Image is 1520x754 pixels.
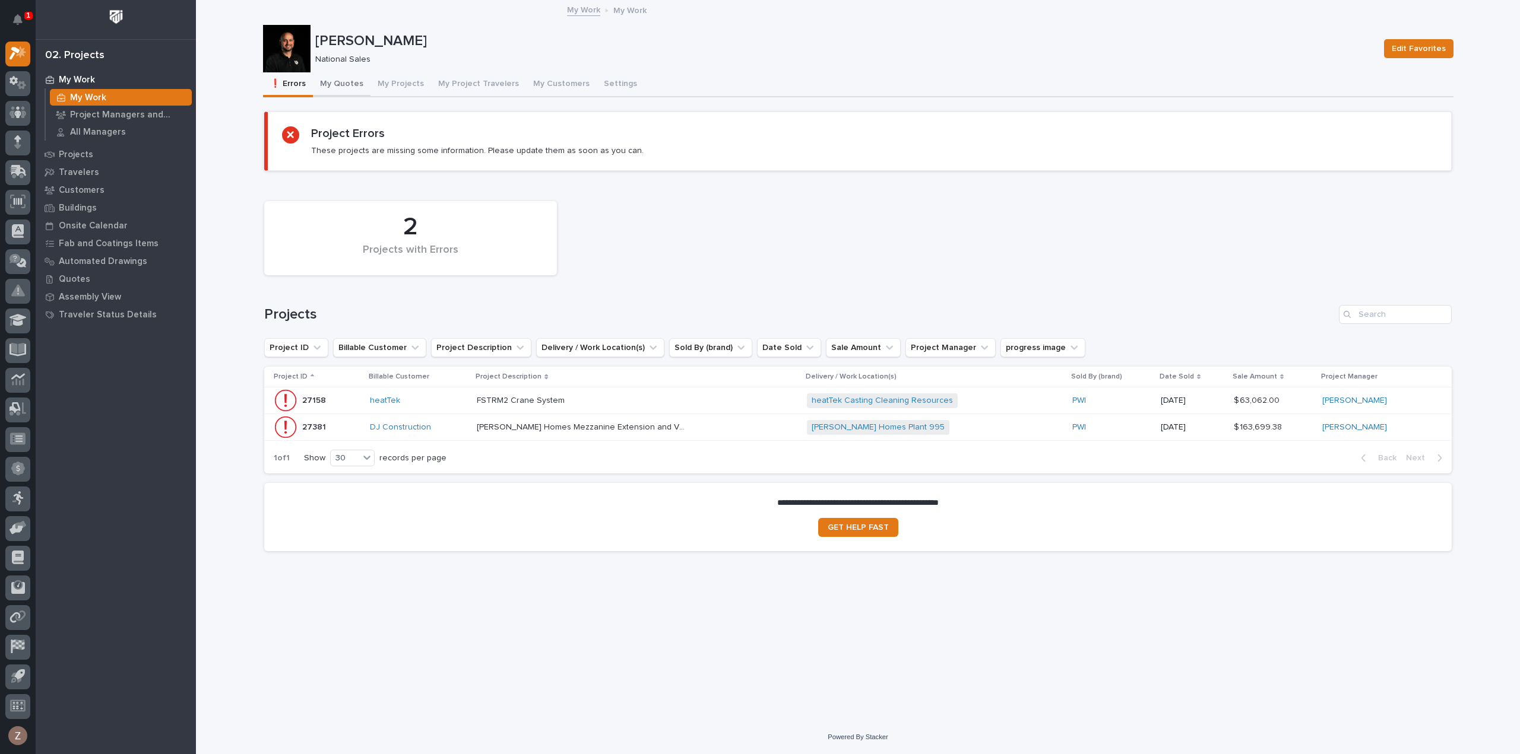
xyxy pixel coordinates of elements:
button: Sale Amount [826,338,901,357]
a: heatTek Casting Cleaning Resources [812,396,953,406]
a: Projects [36,145,196,163]
p: Delivery / Work Location(s) [806,370,897,383]
p: Customers [59,185,104,196]
p: 1 [26,11,30,20]
a: PWI [1072,396,1086,406]
div: Projects with Errors [284,244,537,269]
tr: 2738127381 DJ Construction [PERSON_NAME] Homes Mezzanine Extension and VRC - Plant 995[PERSON_NAM... [264,414,1452,441]
button: Next [1401,453,1452,463]
p: Buildings [59,203,97,214]
a: Quotes [36,270,196,288]
p: My Work [59,75,95,85]
button: Project ID [264,338,328,357]
input: Search [1339,305,1452,324]
div: 30 [331,452,359,465]
a: GET HELP FAST [818,518,898,537]
a: Automated Drawings [36,252,196,270]
span: Next [1406,453,1432,463]
p: Project ID [274,370,308,383]
p: [DATE] [1161,422,1224,432]
p: Sale Amount [1233,370,1277,383]
button: Settings [597,72,644,97]
p: FSTRM2 Crane System [477,393,567,406]
button: ❗ Errors [263,72,313,97]
a: Buildings [36,199,196,217]
div: Notifications1 [15,14,30,33]
p: Clayton Homes Mezzanine Extension and VRC - Plant 995 [477,420,687,432]
p: $ 63,062.00 [1234,393,1282,406]
a: [PERSON_NAME] [1322,396,1387,406]
a: Travelers [36,163,196,181]
a: [PERSON_NAME] Homes Plant 995 [812,422,945,432]
p: Billable Customer [369,370,429,383]
p: [DATE] [1161,396,1224,406]
a: [PERSON_NAME] [1322,422,1387,432]
button: Notifications [5,7,30,32]
p: [PERSON_NAME] [315,33,1375,50]
span: GET HELP FAST [828,523,889,532]
button: Back [1351,453,1401,463]
h2: Project Errors [311,126,385,141]
button: progress image [1000,338,1085,357]
p: Sold By (brand) [1071,370,1122,383]
button: My Projects [370,72,431,97]
button: Delivery / Work Location(s) [536,338,664,357]
a: Onsite Calendar [36,217,196,234]
h1: Projects [264,306,1334,323]
p: Project Description [476,370,541,383]
p: records per page [379,453,446,463]
tr: 2715827158 heatTek FSTRM2 Crane SystemFSTRM2 Crane System heatTek Casting Cleaning Resources PWI ... [264,387,1452,414]
p: Automated Drawings [59,256,147,267]
a: Assembly View [36,288,196,306]
a: PWI [1072,422,1086,432]
div: 2 [284,212,537,242]
span: Back [1371,453,1396,463]
p: Onsite Calendar [59,221,128,231]
button: Billable Customer [333,338,426,357]
p: Assembly View [59,292,121,303]
p: Projects [59,149,93,160]
button: Project Description [431,338,531,357]
button: Date Sold [757,338,821,357]
button: Sold By (brand) [669,338,752,357]
p: My Work [613,3,647,16]
p: My Work [70,93,106,103]
a: heatTek [370,396,400,406]
p: 27381 [302,420,328,432]
button: My Quotes [313,72,370,97]
p: 27158 [302,393,328,406]
button: Project Manager [905,338,996,357]
p: These projects are missing some information. Please update them as soon as you can. [311,145,644,156]
p: Quotes [59,274,90,285]
p: 1 of 1 [264,444,299,473]
a: Project Managers and Engineers [46,106,196,123]
a: My Work [46,89,196,106]
a: Fab and Coatings Items [36,234,196,252]
a: Powered By Stacker [828,733,888,740]
span: Edit Favorites [1392,42,1446,56]
a: My Work [36,71,196,88]
button: Edit Favorites [1384,39,1453,58]
p: Show [304,453,325,463]
p: Date Sold [1160,370,1194,383]
p: Project Managers and Engineers [70,110,187,120]
button: users-avatar [5,723,30,748]
div: 02. Projects [45,49,104,62]
a: All Managers [46,123,196,140]
p: $ 163,699.38 [1234,420,1284,432]
p: National Sales [315,55,1370,65]
p: Fab and Coatings Items [59,238,159,249]
p: Travelers [59,167,99,178]
a: DJ Construction [370,422,431,432]
img: Workspace Logo [105,6,127,28]
a: My Work [567,2,600,16]
p: All Managers [70,127,126,138]
p: Project Manager [1321,370,1377,383]
button: My Customers [526,72,597,97]
p: Traveler Status Details [59,310,157,320]
button: My Project Travelers [431,72,526,97]
a: Customers [36,181,196,199]
a: Traveler Status Details [36,306,196,323]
